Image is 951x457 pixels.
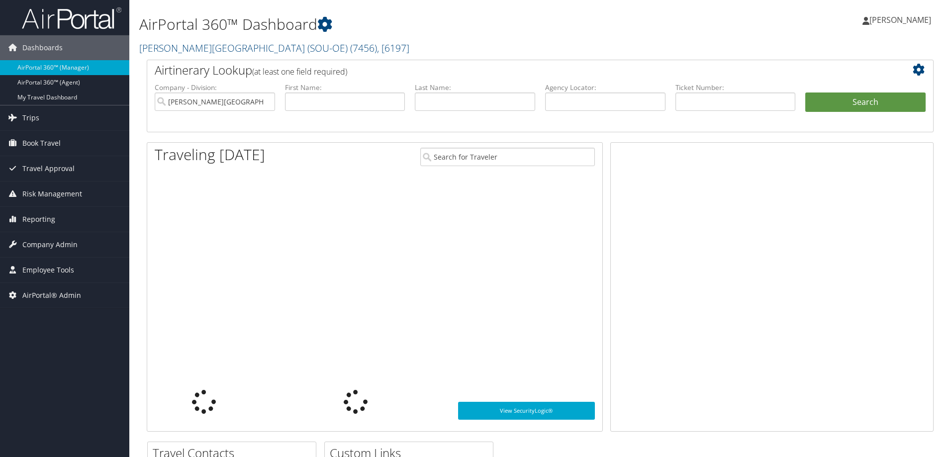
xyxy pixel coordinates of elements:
[458,402,595,420] a: View SecurityLogic®
[139,14,674,35] h1: AirPortal 360™ Dashboard
[155,83,275,92] label: Company - Division:
[377,41,409,55] span: , [ 6197 ]
[675,83,796,92] label: Ticket Number:
[869,14,931,25] span: [PERSON_NAME]
[350,41,377,55] span: ( 7456 )
[415,83,535,92] label: Last Name:
[545,83,666,92] label: Agency Locator:
[252,66,347,77] span: (at least one field required)
[22,35,63,60] span: Dashboards
[22,207,55,232] span: Reporting
[22,258,74,282] span: Employee Tools
[155,62,860,79] h2: Airtinerary Lookup
[139,41,409,55] a: [PERSON_NAME][GEOGRAPHIC_DATA] (SOU-OE)
[22,283,81,308] span: AirPortal® Admin
[22,131,61,156] span: Book Travel
[862,5,941,35] a: [PERSON_NAME]
[805,92,926,112] button: Search
[285,83,405,92] label: First Name:
[420,148,595,166] input: Search for Traveler
[22,156,75,181] span: Travel Approval
[22,182,82,206] span: Risk Management
[22,105,39,130] span: Trips
[22,6,121,30] img: airportal-logo.png
[22,232,78,257] span: Company Admin
[155,144,265,165] h1: Traveling [DATE]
